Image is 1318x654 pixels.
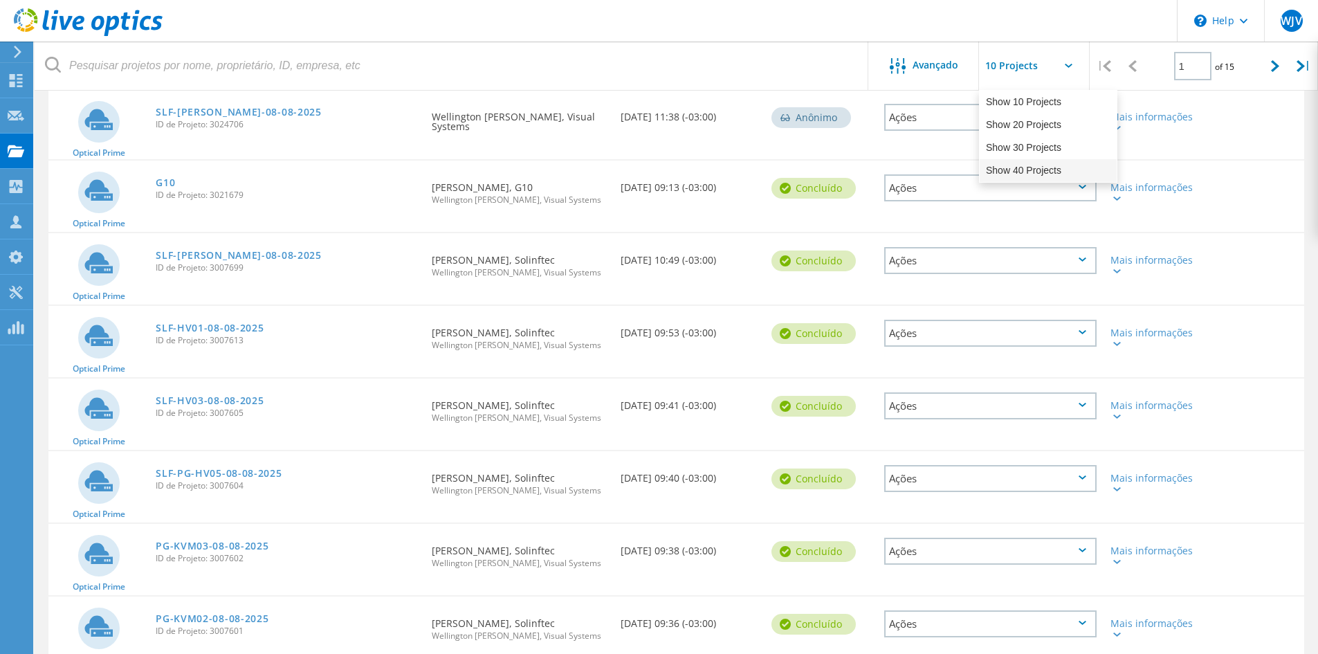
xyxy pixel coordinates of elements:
[771,396,856,417] div: Concluído
[1110,473,1197,493] div: Mais informações
[1090,42,1118,91] div: |
[73,365,125,373] span: Optical Prime
[35,42,869,90] input: Pesquisar projetos por nome, proprietário, ID, empresa, etc
[884,320,1097,347] div: Ações
[1110,112,1197,131] div: Mais informações
[1194,15,1207,27] svg: \n
[432,487,606,495] span: Wellington [PERSON_NAME], Visual Systems
[614,90,765,136] div: [DATE] 11:38 (-03:00)
[425,379,613,436] div: [PERSON_NAME], Solinftec
[156,541,268,551] a: PG-KVM03-08-08-2025
[884,247,1097,274] div: Ações
[425,451,613,509] div: [PERSON_NAME], Solinftec
[1215,61,1234,73] span: of 15
[156,120,418,129] span: ID de Projeto: 3024706
[73,510,125,518] span: Optical Prime
[614,451,765,497] div: [DATE] 09:40 (-03:00)
[771,541,856,562] div: Concluído
[614,597,765,642] div: [DATE] 09:36 (-03:00)
[425,233,613,291] div: [PERSON_NAME], Solinftec
[156,482,418,490] span: ID de Projeto: 3007604
[432,196,606,204] span: Wellington [PERSON_NAME], Visual Systems
[432,559,606,567] span: Wellington [PERSON_NAME], Visual Systems
[771,107,851,128] div: Anônimo
[1110,401,1197,420] div: Mais informações
[156,614,268,624] a: PG-KVM02-08-08-2025
[156,554,418,563] span: ID de Projeto: 3007602
[980,91,1117,113] div: Show 10 Projects
[884,610,1097,637] div: Ações
[771,251,856,271] div: Concluído
[73,292,125,300] span: Optical Prime
[156,469,282,478] a: SLF-PG-HV05-08-08-2025
[1110,183,1197,202] div: Mais informações
[614,233,765,279] div: [DATE] 10:49 (-03:00)
[614,379,765,424] div: [DATE] 09:41 (-03:00)
[980,136,1117,159] div: Show 30 Projects
[425,524,613,581] div: [PERSON_NAME], Solinftec
[156,323,264,333] a: SLF-HV01-08-08-2025
[156,191,418,199] span: ID de Projeto: 3021679
[73,219,125,228] span: Optical Prime
[156,627,418,635] span: ID de Projeto: 3007601
[884,174,1097,201] div: Ações
[432,414,606,422] span: Wellington [PERSON_NAME], Visual Systems
[73,149,125,157] span: Optical Prime
[884,538,1097,565] div: Ações
[614,306,765,352] div: [DATE] 09:53 (-03:00)
[432,341,606,349] span: Wellington [PERSON_NAME], Visual Systems
[156,107,322,117] a: SLF-[PERSON_NAME]-08-08-2025
[156,336,418,345] span: ID de Projeto: 3007613
[156,178,175,188] a: G10
[980,159,1117,182] div: Show 40 Projects
[1290,42,1318,91] div: |
[771,469,856,489] div: Concluído
[913,60,958,70] span: Avançado
[14,29,163,39] a: Live Optics Dashboard
[771,178,856,199] div: Concluído
[1281,15,1301,26] span: WJV
[614,524,765,570] div: [DATE] 09:38 (-03:00)
[884,392,1097,419] div: Ações
[156,251,322,260] a: SLF-[PERSON_NAME]-08-08-2025
[156,264,418,272] span: ID de Projeto: 3007699
[1110,255,1197,275] div: Mais informações
[771,323,856,344] div: Concluído
[1110,328,1197,347] div: Mais informações
[1110,546,1197,565] div: Mais informações
[980,113,1117,136] div: Show 20 Projects
[425,597,613,654] div: [PERSON_NAME], Solinftec
[432,269,606,277] span: Wellington [PERSON_NAME], Visual Systems
[425,161,613,218] div: [PERSON_NAME], G10
[432,632,606,640] span: Wellington [PERSON_NAME], Visual Systems
[614,161,765,206] div: [DATE] 09:13 (-03:00)
[73,437,125,446] span: Optical Prime
[771,614,856,635] div: Concluído
[884,465,1097,492] div: Ações
[73,583,125,591] span: Optical Prime
[884,104,1097,131] div: Ações
[425,90,613,145] div: Wellington [PERSON_NAME], Visual Systems
[156,396,264,406] a: SLF-HV03-08-08-2025
[425,306,613,363] div: [PERSON_NAME], Solinftec
[1110,619,1197,638] div: Mais informações
[156,409,418,417] span: ID de Projeto: 3007605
